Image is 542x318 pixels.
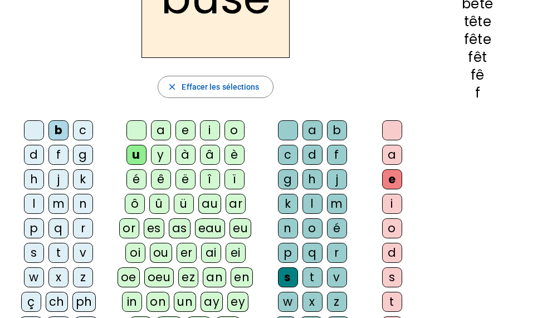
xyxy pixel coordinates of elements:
[382,169,402,189] div: e
[201,243,221,263] div: ai
[327,292,347,312] div: z
[327,120,347,140] div: b
[278,243,298,263] div: p
[327,169,347,189] div: j
[48,267,69,287] div: x
[73,243,93,263] div: v
[382,292,402,312] div: t
[302,292,323,312] div: x
[175,169,196,189] div: ë
[382,243,402,263] div: d
[147,292,169,312] div: on
[48,120,69,140] div: b
[149,194,169,214] div: û
[278,218,298,238] div: n
[200,169,220,189] div: î
[302,194,323,214] div: l
[73,120,93,140] div: c
[230,218,251,238] div: eu
[231,267,253,287] div: en
[24,267,44,287] div: w
[119,218,139,238] div: or
[21,292,41,312] div: ç
[177,243,197,263] div: er
[278,145,298,165] div: c
[278,169,298,189] div: g
[174,194,194,214] div: ü
[327,243,347,263] div: r
[327,145,347,165] div: f
[431,33,524,46] div: fête
[73,218,93,238] div: r
[278,267,298,287] div: s
[175,120,196,140] div: e
[201,292,223,312] div: ay
[167,82,177,92] mat-icon: close
[302,218,323,238] div: o
[195,218,226,238] div: eau
[224,145,245,165] div: è
[382,194,402,214] div: i
[24,243,44,263] div: s
[24,218,44,238] div: p
[150,243,172,263] div: ou
[224,169,245,189] div: ï
[126,145,147,165] div: u
[226,243,246,263] div: ei
[382,218,402,238] div: o
[158,76,273,98] button: Effacer les sélections
[151,145,171,165] div: y
[73,267,93,287] div: z
[175,145,196,165] div: à
[144,267,174,287] div: oeu
[72,292,96,312] div: ph
[182,80,259,94] span: Effacer les sélections
[48,169,69,189] div: j
[431,51,524,64] div: fêt
[24,169,44,189] div: h
[48,243,69,263] div: t
[200,120,220,140] div: i
[151,169,171,189] div: ê
[200,145,220,165] div: â
[24,145,44,165] div: d
[327,218,347,238] div: é
[278,194,298,214] div: k
[151,120,171,140] div: a
[327,267,347,287] div: v
[48,194,69,214] div: m
[48,218,69,238] div: q
[431,86,524,100] div: f
[327,194,347,214] div: m
[48,145,69,165] div: f
[198,194,221,214] div: au
[382,145,402,165] div: a
[226,194,246,214] div: ar
[302,267,323,287] div: t
[144,218,164,238] div: es
[125,194,145,214] div: ô
[46,292,68,312] div: ch
[203,267,226,287] div: an
[118,267,140,287] div: oe
[73,194,93,214] div: n
[224,120,245,140] div: o
[73,169,93,189] div: k
[431,69,524,82] div: fê
[169,218,191,238] div: as
[302,169,323,189] div: h
[302,120,323,140] div: a
[126,169,147,189] div: é
[125,243,145,263] div: oi
[122,292,142,312] div: in
[174,292,196,312] div: un
[24,194,44,214] div: l
[302,145,323,165] div: d
[302,243,323,263] div: q
[178,267,198,287] div: ez
[73,145,93,165] div: g
[227,292,248,312] div: ey
[278,292,298,312] div: w
[431,15,524,28] div: tête
[382,267,402,287] div: s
